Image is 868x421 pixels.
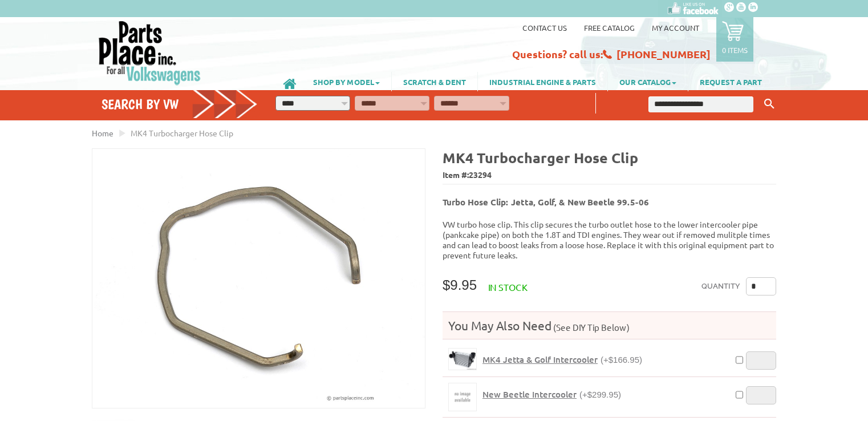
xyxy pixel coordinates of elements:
a: Free Catalog [584,23,635,33]
a: SCRATCH & DENT [392,72,477,91]
a: MK4 Jetta & Golf Intercooler [448,348,477,370]
label: Quantity [701,277,740,295]
a: Home [92,128,113,138]
img: MK4 Turbocharger Hose Clip [92,149,425,408]
span: 23294 [469,169,492,180]
p: 0 items [722,45,748,55]
span: $9.95 [443,277,477,293]
a: REQUEST A PART [688,72,773,91]
a: My Account [652,23,699,33]
span: (+$166.95) [601,355,642,365]
a: New Beetle Intercooler(+$299.95) [482,389,621,400]
span: In stock [488,281,528,293]
span: (+$299.95) [579,390,621,399]
img: Parts Place Inc! [98,20,202,86]
h4: You May Also Need [443,318,776,333]
b: Turbo Hose Clip: Jetta, Golf, & New Beetle 99.5-06 [443,196,649,208]
a: Contact us [522,23,567,33]
span: New Beetle Intercooler [482,388,577,400]
img: New Beetle Intercooler [449,383,476,411]
img: MK4 Jetta & Golf Intercooler [449,349,476,370]
a: New Beetle Intercooler [448,383,477,411]
a: 0 items [716,17,753,62]
a: MK4 Jetta & Golf Intercooler(+$166.95) [482,354,642,365]
button: Keyword Search [761,95,778,114]
p: VW turbo hose clip. This clip secures the turbo outlet hose to the lower intercooler pipe (pankca... [443,219,776,260]
span: MK4 Turbocharger Hose Clip [131,128,233,138]
h4: Search by VW [102,96,258,112]
span: Item #: [443,167,776,184]
span: (See DIY Tip Below) [551,322,630,333]
span: MK4 Jetta & Golf Intercooler [482,354,598,365]
a: INDUSTRIAL ENGINE & PARTS [478,72,607,91]
a: OUR CATALOG [608,72,688,91]
a: SHOP BY MODEL [302,72,391,91]
b: MK4 Turbocharger Hose Clip [443,148,638,167]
